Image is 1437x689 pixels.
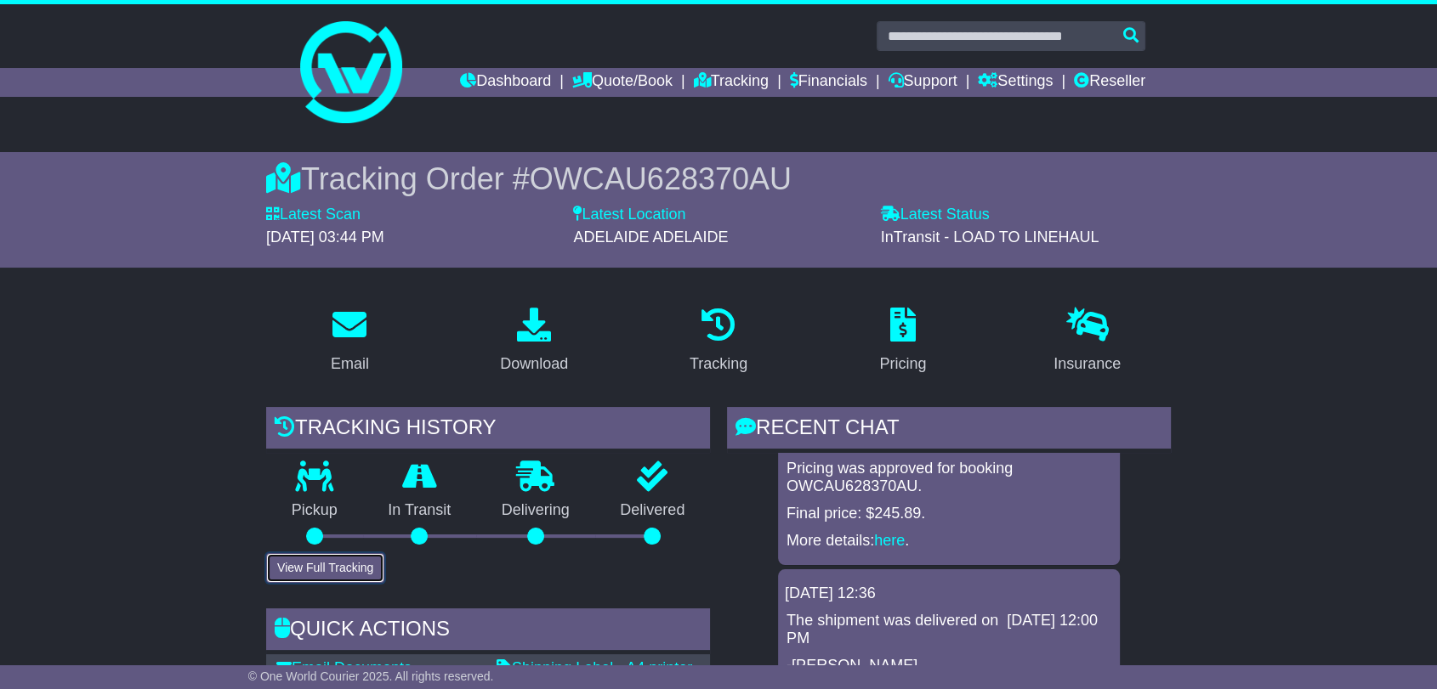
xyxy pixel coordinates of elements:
p: -[PERSON_NAME] [787,657,1111,675]
div: [DATE] 12:36 [785,585,1113,603]
span: [DATE] 03:44 PM [266,229,384,246]
a: Quote/Book [572,68,673,97]
a: Insurance [1042,302,1132,381]
p: Pricing was approved for booking OWCAU628370AU. [787,460,1111,496]
span: ADELAIDE ADELAIDE [573,229,728,246]
label: Latest Location [573,206,685,224]
label: Latest Status [881,206,990,224]
div: Tracking history [266,407,710,453]
div: Email [331,353,369,376]
a: Support [888,68,957,97]
a: Pricing [868,302,937,381]
a: Download [489,302,579,381]
div: Pricing [879,353,926,376]
p: The shipment was delivered on [DATE] 12:00 PM [787,612,1111,648]
div: Download [500,353,568,376]
div: Insurance [1054,353,1121,376]
label: Latest Scan [266,206,361,224]
p: Final price: $245.89. [787,505,1111,523]
a: Tracking [694,68,769,97]
a: Shipping Label - A4 printer [497,659,692,676]
p: In Transit [363,501,477,520]
a: here [874,532,905,549]
a: Reseller [1074,68,1145,97]
div: Tracking Order # [266,161,1171,197]
p: Delivering [476,501,595,520]
span: InTransit - LOAD TO LINEHAUL [881,229,1099,246]
button: View Full Tracking [266,553,384,583]
a: Tracking [679,302,758,381]
p: More details: . [787,532,1111,551]
a: Dashboard [460,68,551,97]
a: Financials [790,68,867,97]
p: Pickup [266,501,363,520]
a: Email [320,302,380,381]
span: © One World Courier 2025. All rights reserved. [248,669,494,683]
div: Quick Actions [266,608,710,654]
a: Settings [978,68,1053,97]
a: Email Documents [276,659,412,676]
div: Tracking [690,353,747,376]
div: RECENT CHAT [727,407,1171,453]
p: Delivered [595,501,711,520]
span: OWCAU628370AU [530,161,792,196]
